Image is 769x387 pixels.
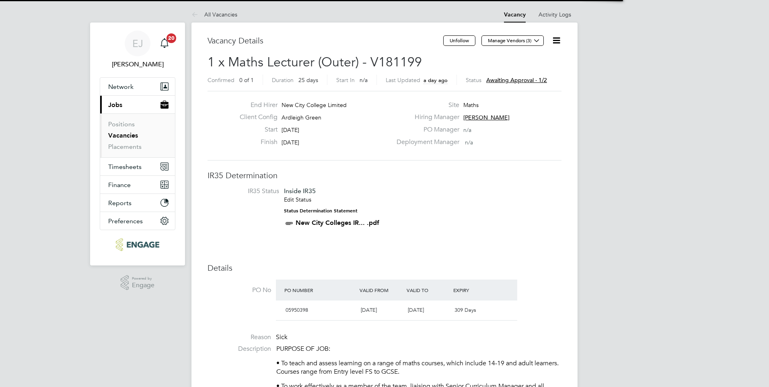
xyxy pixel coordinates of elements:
span: 1 x Maths Lecturer (Outer) - V181199 [208,54,422,70]
label: PO No [208,286,271,294]
span: [PERSON_NAME] [463,114,510,121]
h3: Vacancy Details [208,35,443,46]
label: Start [233,126,278,134]
span: Finance [108,181,131,189]
img: ncclondon-logo-retina.png [116,238,159,251]
div: Valid To [405,283,452,297]
span: [DATE] [408,307,424,313]
a: Go to home page [100,238,175,251]
span: Engage [132,282,154,289]
div: Valid From [358,283,405,297]
a: New City Colleges IR... .pdf [296,219,379,226]
span: n/a [465,139,473,146]
span: Preferences [108,217,143,225]
span: Awaiting approval - 1/2 [486,76,547,84]
button: Network [100,78,175,95]
a: Powered byEngage [121,275,155,290]
div: PO Number [282,283,358,297]
a: Activity Logs [539,11,571,18]
button: Timesheets [100,158,175,175]
a: 20 [156,31,173,56]
span: Powered by [132,275,154,282]
button: Reports [100,194,175,212]
button: Unfollow [443,35,475,46]
a: Positions [108,120,135,128]
span: 0 of 1 [239,76,254,84]
label: Finish [233,138,278,146]
button: Jobs [100,96,175,113]
nav: Main navigation [90,23,185,266]
label: IR35 Status [216,187,279,196]
label: Deployment Manager [392,138,459,146]
span: Jobs [108,101,122,109]
span: 20 [167,33,176,43]
label: Duration [272,76,294,84]
span: [DATE] [282,139,299,146]
a: Vacancy [504,11,526,18]
label: Site [392,101,459,109]
label: Reason [208,333,271,342]
label: Client Config [233,113,278,121]
span: New City College Limited [282,101,347,109]
a: Edit Status [284,196,311,203]
span: [DATE] [282,126,299,134]
label: PO Manager [392,126,459,134]
button: Finance [100,176,175,193]
span: EJ [132,38,143,49]
a: EJ[PERSON_NAME] [100,31,175,69]
span: Maths [463,101,479,109]
button: Manage Vendors (3) [481,35,544,46]
p: PURPOSE OF JOB: [276,345,561,353]
div: Expiry [451,283,498,297]
a: All Vacancies [191,11,237,18]
div: Jobs [100,113,175,157]
span: Network [108,83,134,91]
span: Inside IR35 [284,187,316,195]
span: 25 days [298,76,318,84]
h3: IR35 Determination [208,170,561,181]
button: Preferences [100,212,175,230]
span: n/a [463,126,471,134]
span: n/a [360,76,368,84]
p: • To teach and assess learning on a range of maths courses, which include 14-19 and adult learner... [276,359,561,376]
span: 309 Days [454,307,476,313]
span: Timesheets [108,163,142,171]
label: Start In [336,76,355,84]
label: Confirmed [208,76,234,84]
a: Vacancies [108,132,138,139]
strong: Status Determination Statement [284,208,358,214]
label: End Hirer [233,101,278,109]
span: Reports [108,199,132,207]
span: Emma James [100,60,175,69]
span: Sick [276,333,288,341]
label: Status [466,76,481,84]
span: 05950398 [286,307,308,313]
span: Ardleigh Green [282,114,321,121]
h3: Details [208,263,561,273]
a: Placements [108,143,142,150]
label: Last Updated [386,76,420,84]
label: Description [208,345,271,353]
label: Hiring Manager [392,113,459,121]
span: a day ago [424,77,448,84]
span: [DATE] [361,307,377,313]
